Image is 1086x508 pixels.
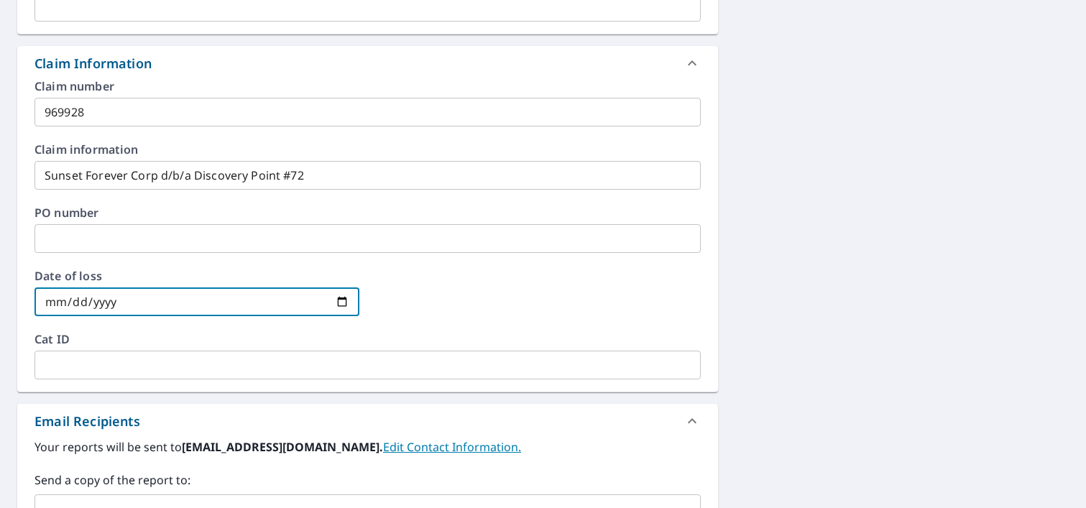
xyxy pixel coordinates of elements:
label: Your reports will be sent to [34,438,701,456]
div: Claim Information [34,54,152,73]
div: Claim Information [17,46,718,80]
a: EditContactInfo [383,439,521,455]
label: Date of loss [34,270,359,282]
label: PO number [34,207,701,218]
b: [EMAIL_ADDRESS][DOMAIN_NAME]. [182,439,383,455]
label: Claim number [34,80,701,92]
div: Email Recipients [34,412,140,431]
label: Claim information [34,144,701,155]
label: Cat ID [34,333,701,345]
div: Email Recipients [17,404,718,438]
label: Send a copy of the report to: [34,471,701,489]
